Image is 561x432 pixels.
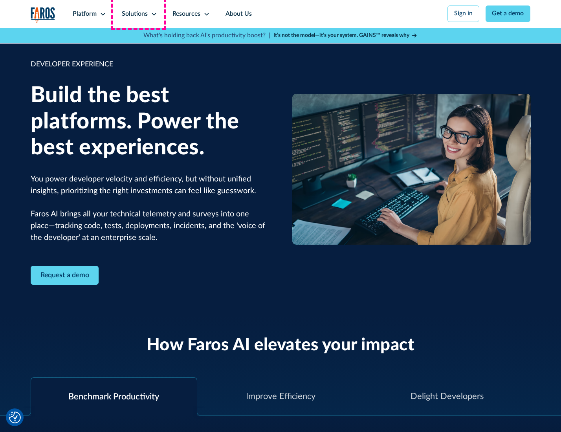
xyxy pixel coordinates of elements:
[31,266,99,285] a: Contact Modal
[486,5,531,22] a: Get a demo
[68,390,159,403] div: Benchmark Productivity
[9,412,21,423] button: Cookie Settings
[31,59,269,70] div: DEVELOPER EXPERIENCE
[147,335,415,356] h2: How Faros AI elevates your impact
[31,82,269,161] h1: Build the best platforms. Power the best experiences.
[31,174,269,244] p: You power developer velocity and efficiency, but without unified insights, prioritizing the right...
[9,412,21,423] img: Revisit consent button
[411,390,484,403] div: Delight Developers
[172,9,200,19] div: Resources
[31,7,56,23] a: home
[73,9,97,19] div: Platform
[143,31,270,40] p: What's holding back AI's productivity boost? |
[31,7,56,23] img: Logo of the analytics and reporting company Faros.
[246,390,315,403] div: Improve Efficiency
[273,33,409,38] strong: It’s not the model—it’s your system. GAINS™ reveals why
[122,9,148,19] div: Solutions
[273,31,418,40] a: It’s not the model—it’s your system. GAINS™ reveals why
[447,5,479,22] a: Sign in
